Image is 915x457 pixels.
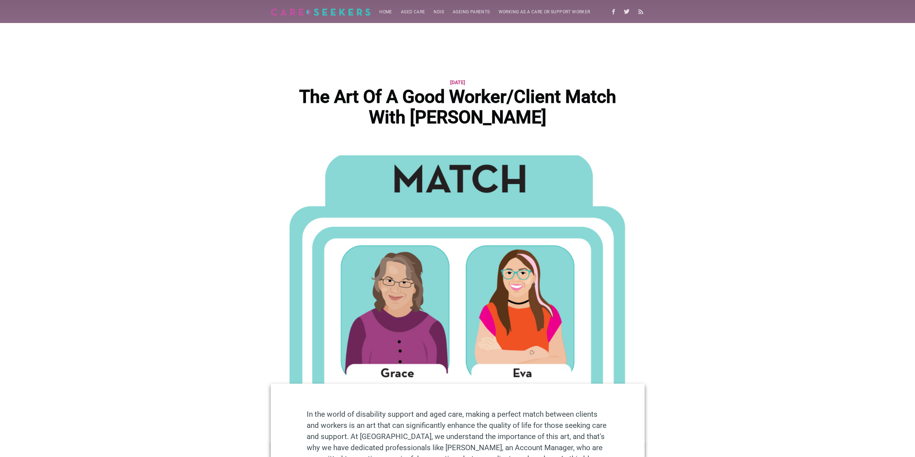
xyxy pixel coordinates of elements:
a: Ageing parents [448,5,494,19]
time: [DATE] [450,78,465,87]
a: Working as a care or support worker [494,5,595,19]
a: Home [375,5,397,19]
img: Careseekers [271,8,371,16]
a: NDIS [429,5,448,19]
h1: The Art Of A Good Worker/Client Match With [PERSON_NAME] [298,87,617,128]
a: Aged Care [397,5,430,19]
